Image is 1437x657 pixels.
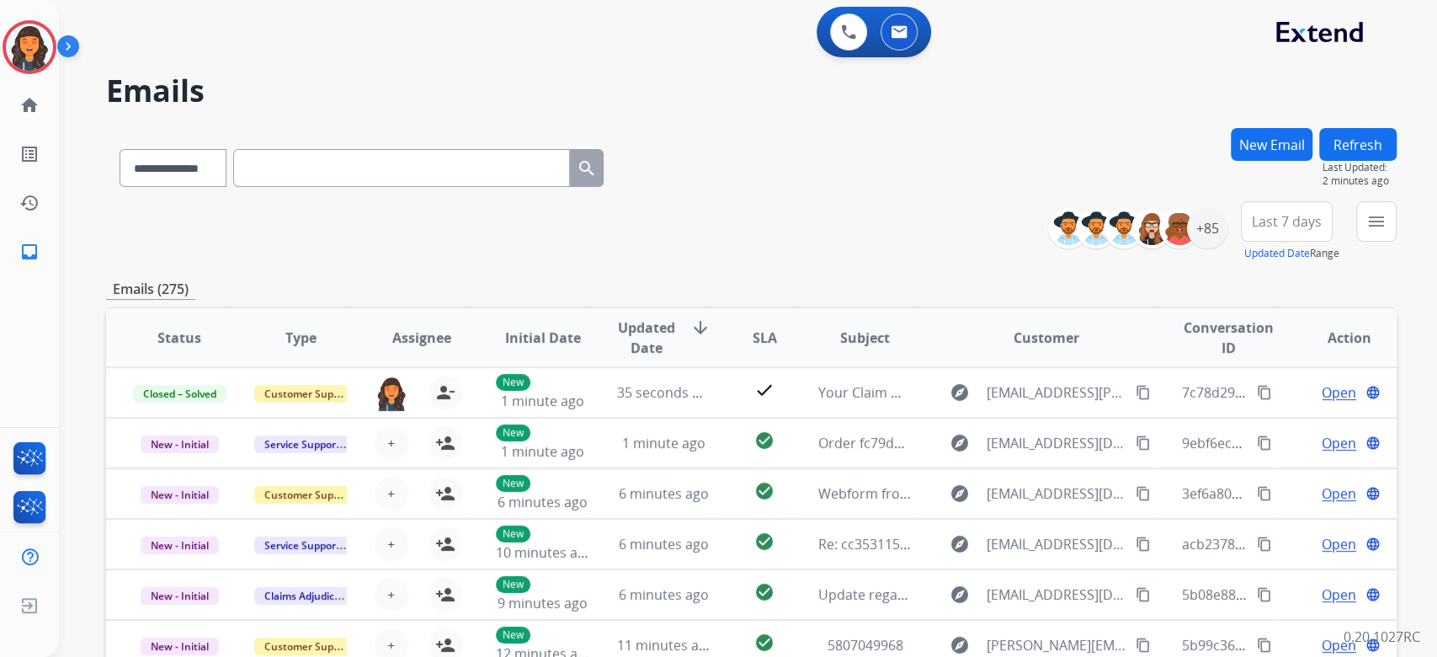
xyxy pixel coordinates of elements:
span: 9 minutes ago [498,594,588,612]
mat-icon: menu [1366,211,1386,232]
mat-icon: explore [950,382,970,403]
span: Closed – Solved [133,385,226,403]
mat-icon: explore [950,585,970,605]
span: Last 7 days [1252,218,1322,225]
button: New Email [1231,128,1312,161]
span: + [387,534,395,554]
mat-icon: explore [950,534,970,554]
mat-icon: content_copy [1257,385,1272,400]
span: New - Initial [141,587,219,605]
mat-icon: content_copy [1136,486,1151,501]
span: Range [1244,246,1339,260]
button: Updated Date [1244,247,1310,260]
mat-icon: content_copy [1257,638,1272,653]
span: Claims Adjudication [254,587,370,605]
span: Conversation ID [1181,318,1275,358]
span: 1 minute ago [501,392,584,410]
p: New [496,475,530,492]
span: New - Initial [141,486,219,504]
span: 5807049968 [828,636,903,654]
span: Open [1322,483,1356,504]
h2: Emails [106,74,1397,108]
mat-icon: check_circle [754,633,774,653]
p: New [496,627,530,644]
mat-icon: check [754,380,774,400]
mat-icon: explore [950,483,970,504]
mat-icon: content_copy [1136,537,1151,552]
span: [EMAIL_ADDRESS][DOMAIN_NAME] [987,483,1126,504]
img: avatar [6,24,53,71]
img: agent-avatar [375,376,408,411]
button: + [375,527,408,561]
mat-icon: language [1365,486,1381,501]
span: Order fc79d150-0abb-4261-8015-5456f3ca6a97 [818,434,1113,452]
span: 35 seconds ago [617,383,716,402]
mat-icon: language [1365,537,1381,552]
mat-icon: person_add [435,483,455,504]
span: [EMAIL_ADDRESS][DOMAIN_NAME] [987,585,1126,605]
mat-icon: language [1365,587,1381,602]
mat-icon: content_copy [1257,435,1272,451]
span: 6 minutes ago [619,585,709,604]
span: Service Support [254,537,350,554]
button: Refresh [1319,128,1397,161]
mat-icon: language [1365,435,1381,451]
p: New [496,374,530,391]
mat-icon: search [577,158,597,179]
mat-icon: language [1365,385,1381,400]
span: Webform from [EMAIL_ADDRESS][DOMAIN_NAME] on [DATE] [818,484,1200,503]
button: + [375,578,408,612]
span: 11 minutes ago [617,636,715,654]
mat-icon: content_copy [1136,435,1151,451]
span: New - Initial [141,638,219,655]
span: 1 minute ago [622,434,705,452]
mat-icon: arrow_downward [690,318,711,338]
span: [EMAIL_ADDRESS][DOMAIN_NAME] [987,534,1126,554]
mat-icon: list_alt [19,144,40,164]
span: Type [285,328,317,348]
span: Updated Date [617,318,677,358]
div: +85 [1187,208,1227,248]
span: Assignee [392,328,451,348]
p: 0.20.1027RC [1344,627,1420,647]
span: 6 minutes ago [619,484,709,503]
span: Last Updated: [1323,161,1397,174]
p: New [496,526,530,542]
th: Action [1275,308,1397,367]
span: 6 minutes ago [498,493,588,511]
span: SLA [752,328,776,348]
span: Subject [840,328,890,348]
span: [EMAIL_ADDRESS][PERSON_NAME][DOMAIN_NAME] [987,382,1126,403]
mat-icon: explore [950,433,970,453]
span: [PERSON_NAME][EMAIL_ADDRESS][DOMAIN_NAME] [987,635,1126,655]
span: Open [1322,635,1356,655]
mat-icon: content_copy [1257,587,1272,602]
span: + [387,635,395,655]
p: Emails (275) [106,279,195,300]
span: 3ef6a804-b1e9-4c36-aa8b-1b2e3e86f784 [1181,484,1435,503]
span: New - Initial [141,537,219,554]
span: Customer [1014,328,1079,348]
mat-icon: check_circle [754,481,774,501]
span: Service Support [254,435,350,453]
span: + [387,585,395,605]
button: + [375,426,408,460]
p: New [496,425,530,441]
span: [EMAIL_ADDRESS][DOMAIN_NAME] [987,433,1126,453]
span: Open [1322,585,1356,605]
mat-icon: person_add [435,534,455,554]
mat-icon: history [19,193,40,213]
span: 1 minute ago [501,442,584,461]
mat-icon: check_circle [754,531,774,552]
span: Customer Support [254,385,364,403]
span: + [387,433,395,453]
button: Last 7 days [1241,201,1333,242]
span: Open [1322,433,1356,453]
span: Customer Support [254,638,364,655]
mat-icon: person_add [435,585,455,605]
span: Customer Support [254,486,364,504]
mat-icon: content_copy [1257,537,1272,552]
mat-icon: person_add [435,635,455,655]
span: 6 minutes ago [619,535,709,553]
p: New [496,576,530,593]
